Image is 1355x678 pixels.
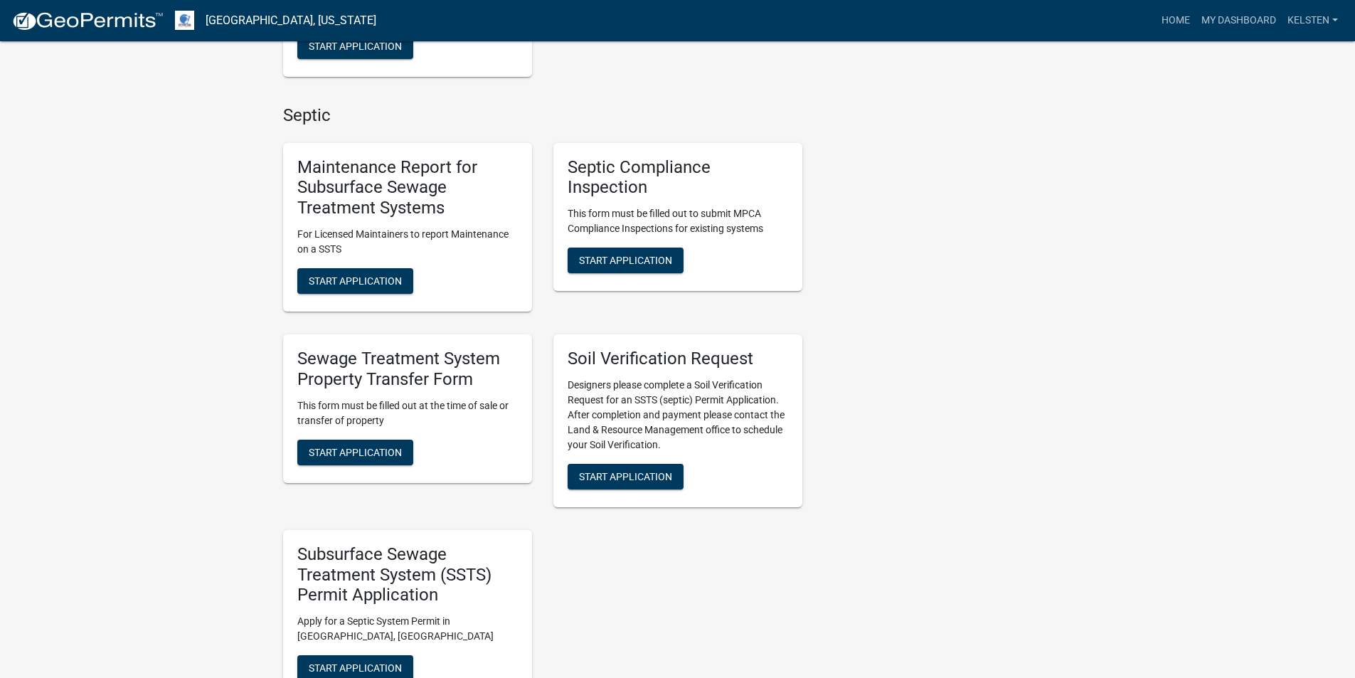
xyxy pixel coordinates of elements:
[309,446,402,457] span: Start Application
[579,470,672,482] span: Start Application
[309,662,402,674] span: Start Application
[175,11,194,30] img: Otter Tail County, Minnesota
[297,227,518,257] p: For Licensed Maintainers to report Maintenance on a SSTS
[568,349,788,369] h5: Soil Verification Request
[206,9,376,33] a: [GEOGRAPHIC_DATA], [US_STATE]
[568,464,684,489] button: Start Application
[309,40,402,51] span: Start Application
[297,349,518,390] h5: Sewage Treatment System Property Transfer Form
[297,157,518,218] h5: Maintenance Report for Subsurface Sewage Treatment Systems
[568,378,788,452] p: Designers please complete a Soil Verification Request for an SSTS (septic) Permit Application. Af...
[309,275,402,287] span: Start Application
[579,255,672,266] span: Start Application
[297,440,413,465] button: Start Application
[297,268,413,294] button: Start Application
[1282,7,1344,34] a: Kelsten
[297,614,518,644] p: Apply for a Septic System Permit in [GEOGRAPHIC_DATA], [GEOGRAPHIC_DATA]
[1196,7,1282,34] a: My Dashboard
[568,157,788,198] h5: Septic Compliance Inspection
[297,398,518,428] p: This form must be filled out at the time of sale or transfer of property
[568,206,788,236] p: This form must be filled out to submit MPCA Compliance Inspections for existing systems
[297,544,518,605] h5: Subsurface Sewage Treatment System (SSTS) Permit Application
[568,248,684,273] button: Start Application
[1156,7,1196,34] a: Home
[283,105,802,126] h4: Septic
[297,33,413,59] button: Start Application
